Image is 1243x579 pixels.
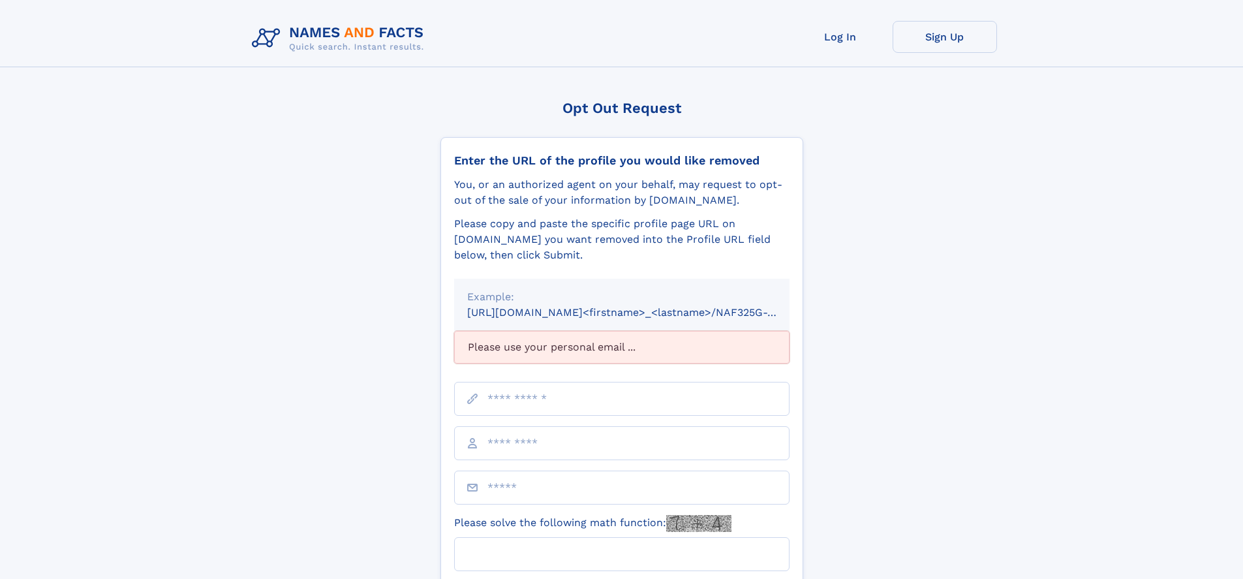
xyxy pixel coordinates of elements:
label: Please solve the following math function: [454,515,731,532]
small: [URL][DOMAIN_NAME]<firstname>_<lastname>/NAF325G-xxxxxxxx [467,306,814,319]
a: Sign Up [893,21,997,53]
div: Enter the URL of the profile you would like removed [454,153,790,168]
a: Log In [788,21,893,53]
img: Logo Names and Facts [247,21,435,56]
div: Example: [467,289,776,305]
div: Please use your personal email ... [454,331,790,364]
div: Opt Out Request [440,100,803,116]
div: Please copy and paste the specific profile page URL on [DOMAIN_NAME] you want removed into the Pr... [454,216,790,263]
div: You, or an authorized agent on your behalf, may request to opt-out of the sale of your informatio... [454,177,790,208]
